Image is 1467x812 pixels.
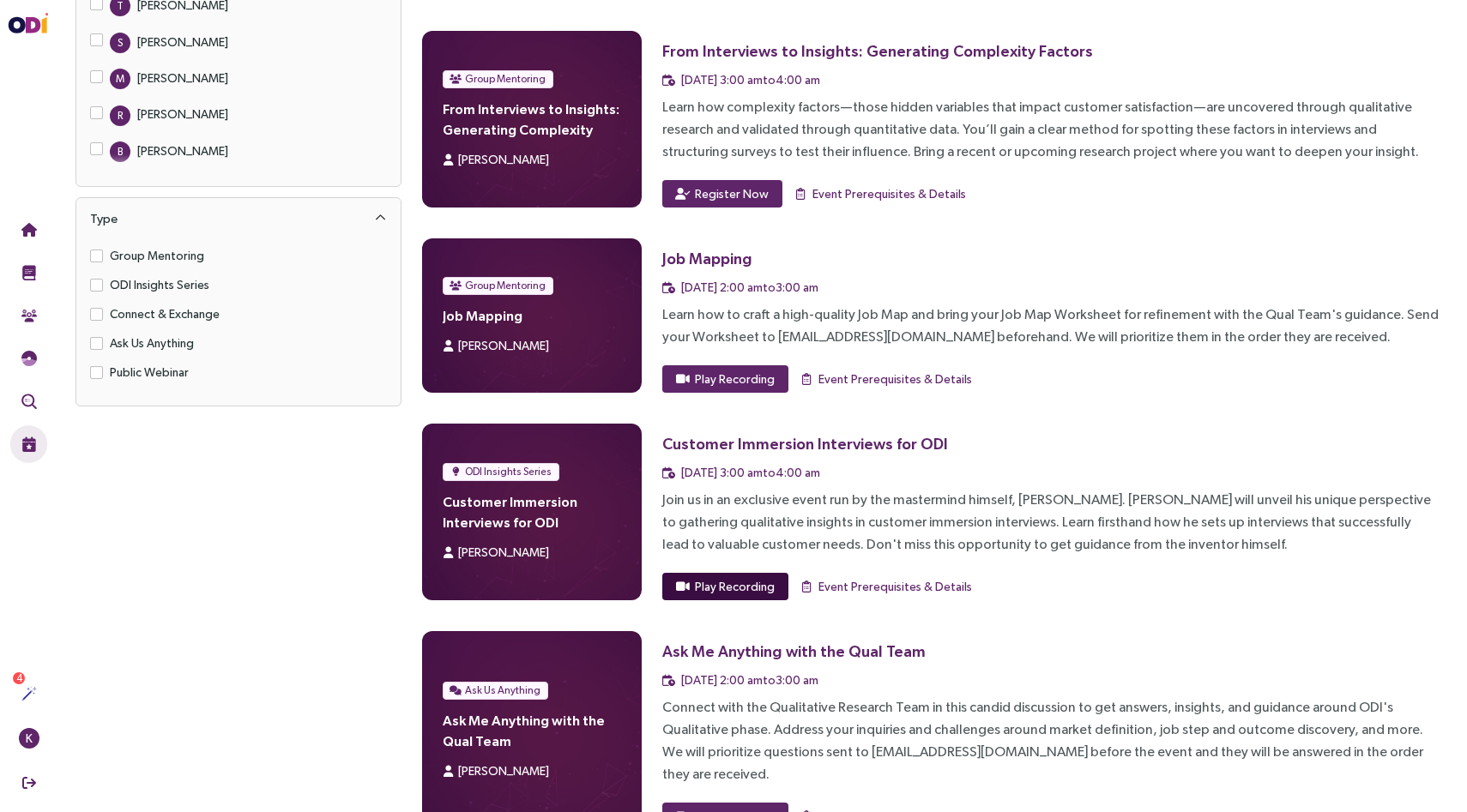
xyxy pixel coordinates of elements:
span: [DATE] 2:00 am to 3:00 am [681,280,818,294]
button: K [10,719,47,757]
img: JTBD Needs Framework [21,351,37,366]
span: [DATE] 3:00 am to 4:00 am [681,466,820,479]
span: Group Mentoring [465,70,546,87]
span: S [118,33,123,53]
span: ODI Insights Series [103,275,216,294]
span: M [116,69,124,89]
span: [PERSON_NAME] [458,339,549,352]
img: Training [21,265,37,280]
button: Home [10,211,47,249]
div: [PERSON_NAME] [137,33,228,51]
h4: Customer Immersion Interviews for ODI [443,491,622,532]
span: Event Prerequisites & Details [818,577,972,596]
img: Community [21,308,37,323]
span: B [118,141,123,162]
button: Training [10,254,47,292]
button: Register Now [662,180,782,208]
img: Actions [21,686,37,701]
h4: From Interviews to Insights: Generating Complexity Factors [443,99,622,140]
div: [PERSON_NAME] [137,141,228,160]
span: ODI Insights Series [465,463,552,480]
div: Connect with the Qualitative Research Team in this candid discussion to get answers, insights, an... [662,696,1440,785]
div: [PERSON_NAME] [137,105,228,123]
sup: 4 [13,672,25,684]
button: Outcome Validation [10,382,47,420]
button: Actions [10,675,47,713]
div: Job Mapping [662,248,752,269]
span: Play Recording [695,577,775,596]
span: Ask Us Anything [103,334,201,352]
span: Group Mentoring [465,277,546,294]
button: Event Prerequisites & Details [799,573,973,600]
span: [PERSON_NAME] [458,764,549,778]
h4: Job Mapping [443,305,622,326]
span: [DATE] 3:00 am to 4:00 am [681,73,820,87]
button: Sign Out [10,764,47,802]
div: Customer Immersion Interviews for ODI [662,433,948,454]
span: Public Webinar [103,363,196,382]
button: Play Recording [662,573,788,600]
span: [PERSON_NAME] [458,153,549,166]
div: Type [76,198,401,239]
span: Register Now [695,184,769,203]
span: K [26,728,33,749]
span: [PERSON_NAME] [458,545,549,559]
button: Play Recording [662,365,788,393]
span: Ask Us Anything [465,682,540,699]
button: Community [10,297,47,334]
h4: Ask Me Anything with the Qual Team [443,710,622,751]
span: Connect & Exchange [103,304,226,323]
span: Play Recording [695,370,775,388]
span: Event Prerequisites & Details [818,370,972,388]
button: Live Events [10,425,47,463]
div: Learn how to craft a high-quality Job Map and bring your Job Map Worksheet for refinement with th... [662,304,1440,348]
span: Event Prerequisites & Details [812,184,966,203]
span: R [118,105,123,126]
div: Ask Me Anything with the Qual Team [662,641,926,662]
div: Type [90,208,118,229]
img: Outcome Validation [21,394,37,409]
span: [DATE] 2:00 am to 3:00 am [681,673,818,687]
button: Needs Framework [10,340,47,377]
div: From Interviews to Insights: Generating Complexity Factors [662,40,1093,62]
div: Join us in an exclusive event run by the mastermind himself, [PERSON_NAME]. [PERSON_NAME] will un... [662,489,1440,556]
button: Event Prerequisites & Details [799,365,973,393]
button: Event Prerequisites & Details [793,180,967,208]
div: Learn how complexity factors—those hidden variables that impact customer satisfaction—are uncover... [662,96,1440,163]
img: Live Events [21,436,37,452]
div: [PERSON_NAME] [137,69,228,87]
span: 4 [16,672,22,684]
span: Group Mentoring [103,246,211,265]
